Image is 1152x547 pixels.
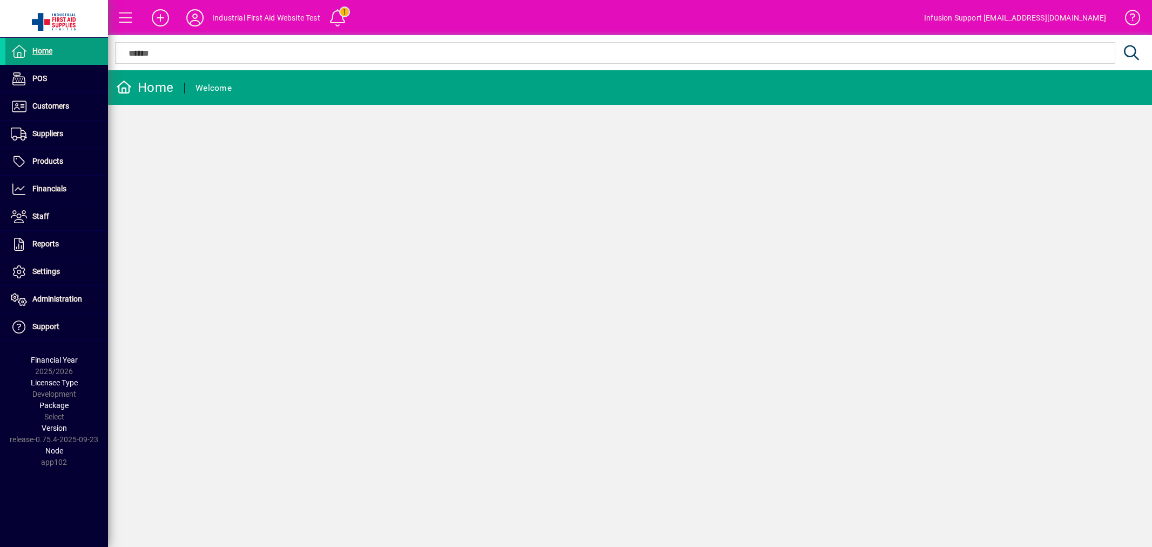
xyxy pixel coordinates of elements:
span: Version [42,424,67,432]
a: Knowledge Base [1117,2,1138,37]
span: Home [32,46,52,55]
a: Financials [5,176,108,203]
div: Industrial First Aid Website Test [212,9,320,26]
span: Suppliers [32,129,63,138]
a: Suppliers [5,121,108,148]
div: Welcome [196,79,232,97]
button: Add [143,8,178,28]
a: POS [5,65,108,92]
span: Node [45,446,63,455]
span: Products [32,157,63,165]
a: Reports [5,231,108,258]
a: Administration [5,286,108,313]
button: Profile [178,8,212,28]
span: Support [32,322,59,331]
div: Home [116,79,173,96]
a: Staff [5,203,108,230]
div: Infusion Support [EMAIL_ADDRESS][DOMAIN_NAME] [924,9,1106,26]
a: Customers [5,93,108,120]
span: Financials [32,184,66,193]
span: Settings [32,267,60,276]
span: Customers [32,102,69,110]
a: Settings [5,258,108,285]
span: Financial Year [31,356,78,364]
span: Licensee Type [31,378,78,387]
span: Administration [32,295,82,303]
a: Support [5,313,108,341]
span: POS [32,74,47,83]
span: Staff [32,212,49,221]
span: Reports [32,239,59,248]
span: Package [39,401,69,410]
a: Products [5,148,108,175]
